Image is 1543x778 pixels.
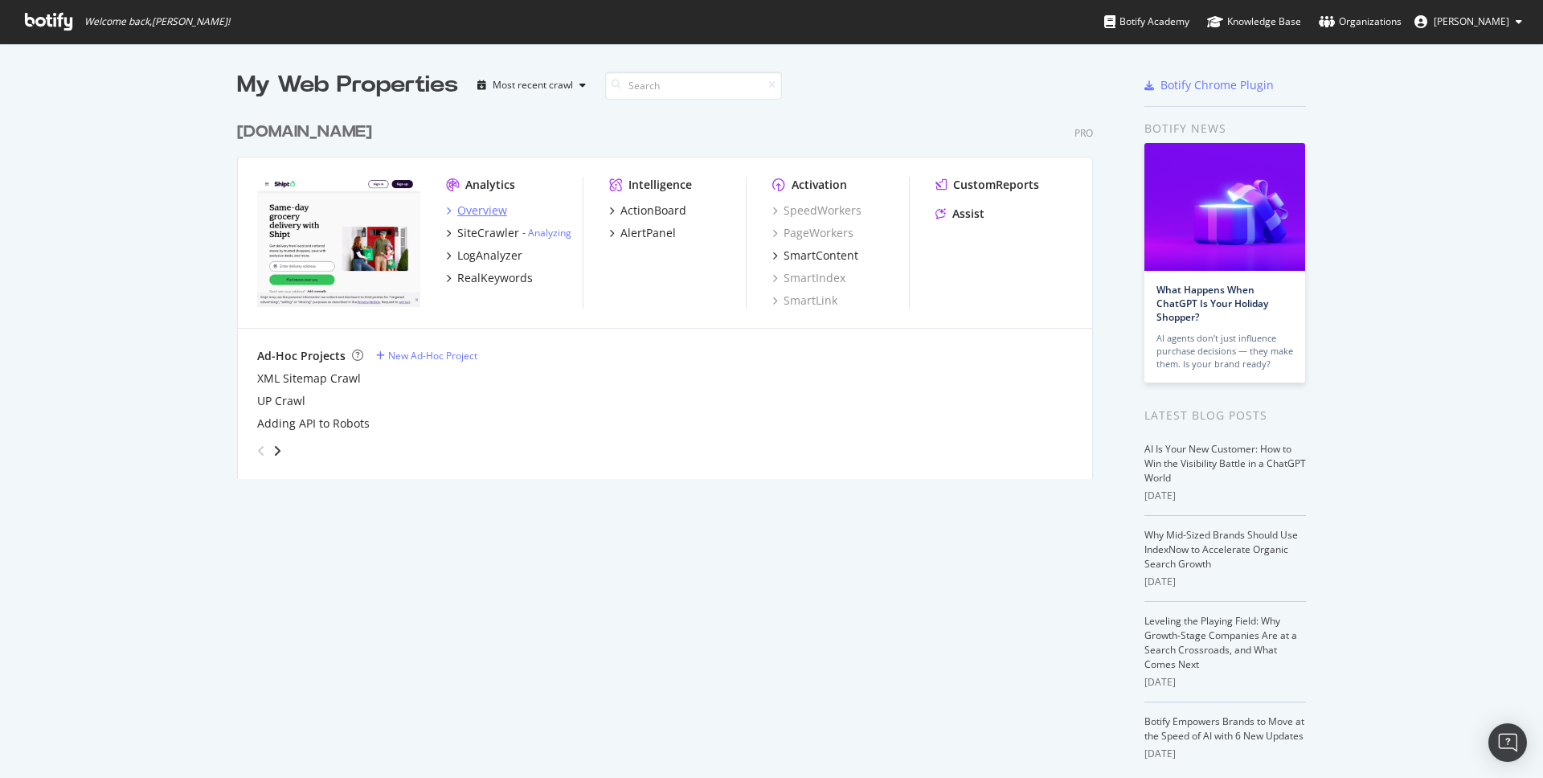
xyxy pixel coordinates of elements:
div: Botify news [1144,120,1306,137]
span: Welcome back, [PERSON_NAME] ! [84,15,230,28]
img: What Happens When ChatGPT Is Your Holiday Shopper? [1144,143,1305,271]
a: Botify Empowers Brands to Move at the Speed of AI with 6 New Updates [1144,715,1304,743]
a: SmartContent [772,248,858,264]
div: Botify Chrome Plugin [1160,77,1274,93]
a: SpeedWorkers [772,203,862,219]
a: Adding API to Robots [257,416,370,432]
img: www.shipt.com [257,177,420,307]
a: UP Crawl [257,393,305,409]
a: SmartIndex [772,270,845,286]
a: Analyzing [528,226,571,240]
a: Assist [935,206,984,222]
div: Pro [1074,126,1093,140]
div: Ad-Hoc Projects [257,348,346,364]
a: [DOMAIN_NAME] [237,121,379,144]
div: CustomReports [953,177,1039,193]
div: Latest Blog Posts [1144,407,1306,424]
div: New Ad-Hoc Project [388,349,477,362]
div: LogAnalyzer [457,248,522,264]
div: Botify Academy [1104,14,1189,30]
div: [DATE] [1144,489,1306,503]
div: Organizations [1319,14,1402,30]
a: RealKeywords [446,270,533,286]
a: PageWorkers [772,225,853,241]
div: Most recent crawl [493,80,573,90]
a: ActionBoard [609,203,686,219]
div: ActionBoard [620,203,686,219]
div: grid [237,101,1106,479]
div: SmartContent [784,248,858,264]
div: angle-left [251,438,272,464]
a: XML Sitemap Crawl [257,371,361,387]
div: [DATE] [1144,575,1306,589]
a: New Ad-Hoc Project [376,349,477,362]
button: [PERSON_NAME] [1402,9,1535,35]
a: AI Is Your New Customer: How to Win the Visibility Battle in a ChatGPT World [1144,442,1306,485]
div: Analytics [465,177,515,193]
a: SmartLink [772,293,837,309]
div: Activation [792,177,847,193]
div: AlertPanel [620,225,676,241]
a: CustomReports [935,177,1039,193]
div: SiteCrawler [457,225,519,241]
a: AlertPanel [609,225,676,241]
a: Botify Chrome Plugin [1144,77,1274,93]
div: RealKeywords [457,270,533,286]
span: Lexi Berg [1434,14,1509,28]
div: Assist [952,206,984,222]
a: Overview [446,203,507,219]
div: Intelligence [628,177,692,193]
a: SiteCrawler- Analyzing [446,225,571,241]
div: Overview [457,203,507,219]
a: What Happens When ChatGPT Is Your Holiday Shopper? [1156,283,1268,324]
div: Open Intercom Messenger [1488,723,1527,762]
div: AI agents don’t just influence purchase decisions — they make them. Is your brand ready? [1156,332,1293,371]
div: [DATE] [1144,747,1306,761]
div: [DATE] [1144,675,1306,690]
a: LogAnalyzer [446,248,522,264]
div: My Web Properties [237,69,458,101]
div: angle-right [272,443,283,459]
div: - [522,226,571,240]
a: Leveling the Playing Field: Why Growth-Stage Companies Are at a Search Crossroads, and What Comes... [1144,614,1297,671]
button: Most recent crawl [471,72,592,98]
a: Why Mid-Sized Brands Should Use IndexNow to Accelerate Organic Search Growth [1144,528,1298,571]
div: Knowledge Base [1207,14,1301,30]
input: Search [605,72,782,100]
div: [DOMAIN_NAME] [237,121,372,144]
